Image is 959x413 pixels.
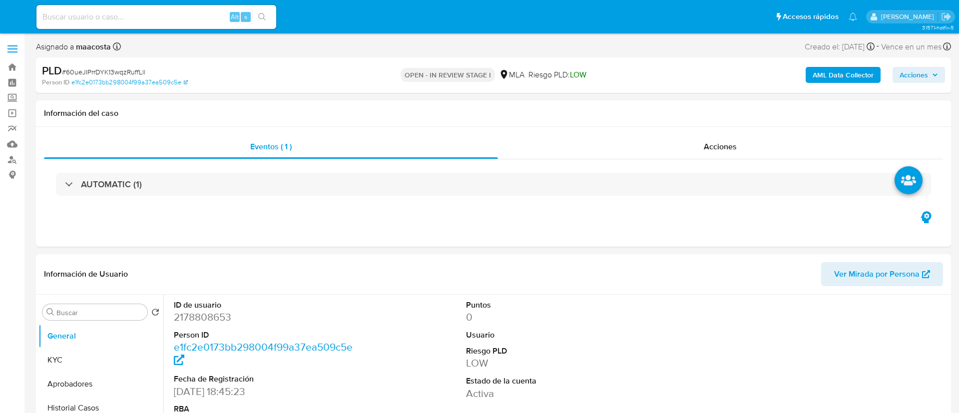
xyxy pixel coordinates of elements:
[44,269,128,279] h1: Información de Usuario
[900,67,928,83] span: Acciones
[821,262,943,286] button: Ver Mirada por Persona
[250,141,292,152] span: Eventos ( 1 )
[881,12,938,21] p: maria.acosta@mercadolibre.com
[401,68,495,82] p: OPEN - IN REVIEW STAGE I
[805,40,875,53] div: Creado el: [DATE]
[252,10,272,24] button: search-icon
[71,78,188,87] a: e1fc2e0173bb298004f99a37ea509c5e
[466,346,651,357] dt: Riesgo PLD
[849,12,857,21] a: Notificaciones
[38,348,163,372] button: KYC
[174,300,359,311] dt: ID de usuario
[174,310,359,324] dd: 2178808653
[783,11,839,22] span: Accesos rápidos
[570,69,586,80] span: LOW
[231,12,239,21] span: Alt
[806,67,881,83] button: AML Data Collector
[36,10,276,23] input: Buscar usuario o caso...
[244,12,247,21] span: s
[466,300,651,311] dt: Puntos
[151,308,159,319] button: Volver al orden por defecto
[813,67,874,83] b: AML Data Collector
[499,69,524,80] div: MLA
[174,340,353,368] a: e1fc2e0173bb298004f99a37ea509c5e
[877,40,879,53] span: -
[62,67,145,77] span: # 60ueJIPrrDYK13wqzRuffLll
[46,308,54,316] button: Buscar
[74,41,111,52] b: maacosta
[42,78,69,87] b: Person ID
[56,308,143,317] input: Buscar
[42,62,62,78] b: PLD
[174,374,359,385] dt: Fecha de Registración
[56,173,931,196] div: AUTOMATIC (1)
[174,330,359,341] dt: Person ID
[834,262,920,286] span: Ver Mirada por Persona
[36,41,111,52] span: Asignado a
[466,387,651,401] dd: Activa
[466,356,651,370] dd: LOW
[893,67,945,83] button: Acciones
[38,372,163,396] button: Aprobadores
[528,69,586,80] span: Riesgo PLD:
[44,108,943,118] h1: Información del caso
[466,330,651,341] dt: Usuario
[881,41,942,52] span: Vence en un mes
[466,310,651,324] dd: 0
[941,11,952,22] a: Salir
[704,141,737,152] span: Acciones
[38,324,163,348] button: General
[81,179,142,190] h3: AUTOMATIC (1)
[466,376,651,387] dt: Estado de la cuenta
[174,385,359,399] dd: [DATE] 18:45:23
